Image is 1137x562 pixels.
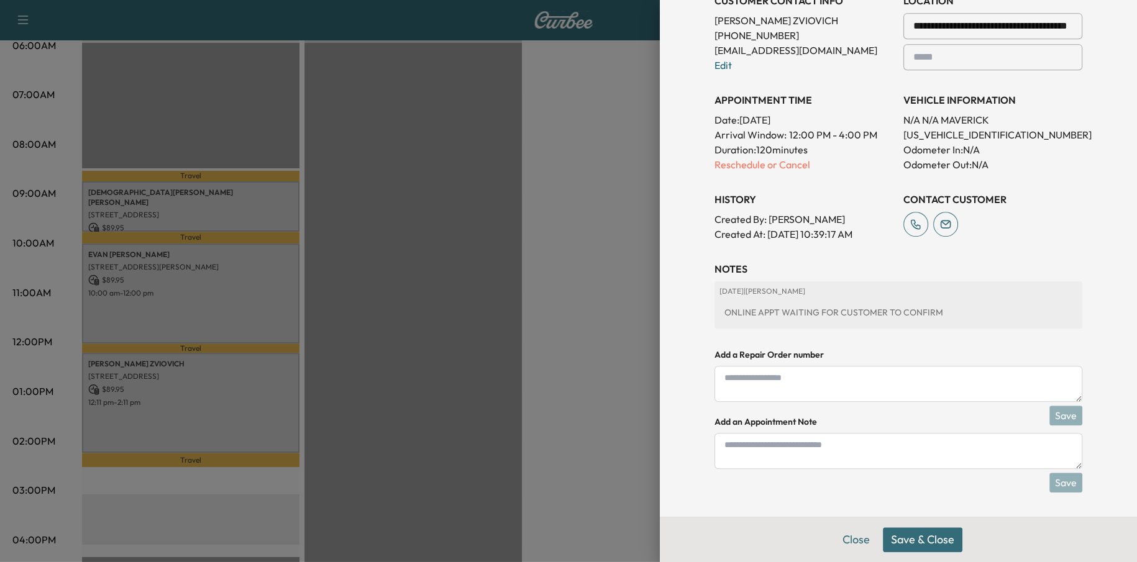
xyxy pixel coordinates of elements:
h3: NOTES [715,261,1082,276]
p: Arrival Window: [715,127,893,142]
h4: Add an Appointment Note [715,415,1082,428]
a: Edit [715,59,732,71]
h4: Add a Repair Order number [715,348,1082,361]
p: Created By : [PERSON_NAME] [715,212,893,227]
span: 12:00 PM - 4:00 PM [789,127,877,142]
p: Duration: 120 minutes [715,142,893,157]
p: Created At : [DATE] 10:39:17 AM [715,227,893,242]
p: [PERSON_NAME] ZVIOVICH [715,13,893,28]
p: [US_VEHICLE_IDENTIFICATION_NUMBER] [903,127,1082,142]
h3: APPOINTMENT TIME [715,93,893,107]
p: [DATE] | [PERSON_NAME] [719,286,1077,296]
p: Reschedule or Cancel [715,157,893,172]
p: N/A N/A MAVERICK [903,112,1082,127]
h3: CONTACT CUSTOMER [903,192,1082,207]
p: [PHONE_NUMBER] [715,28,893,43]
h3: VEHICLE INFORMATION [903,93,1082,107]
p: Odometer In: N/A [903,142,1082,157]
p: [EMAIL_ADDRESS][DOMAIN_NAME] [715,43,893,58]
p: Odometer Out: N/A [903,157,1082,172]
div: ONLINE APPT WAITING FOR CUSTOMER TO CONFIRM [719,301,1077,324]
button: Save & Close [883,527,962,552]
h3: History [715,192,893,207]
button: Close [834,527,878,552]
p: Date: [DATE] [715,112,893,127]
